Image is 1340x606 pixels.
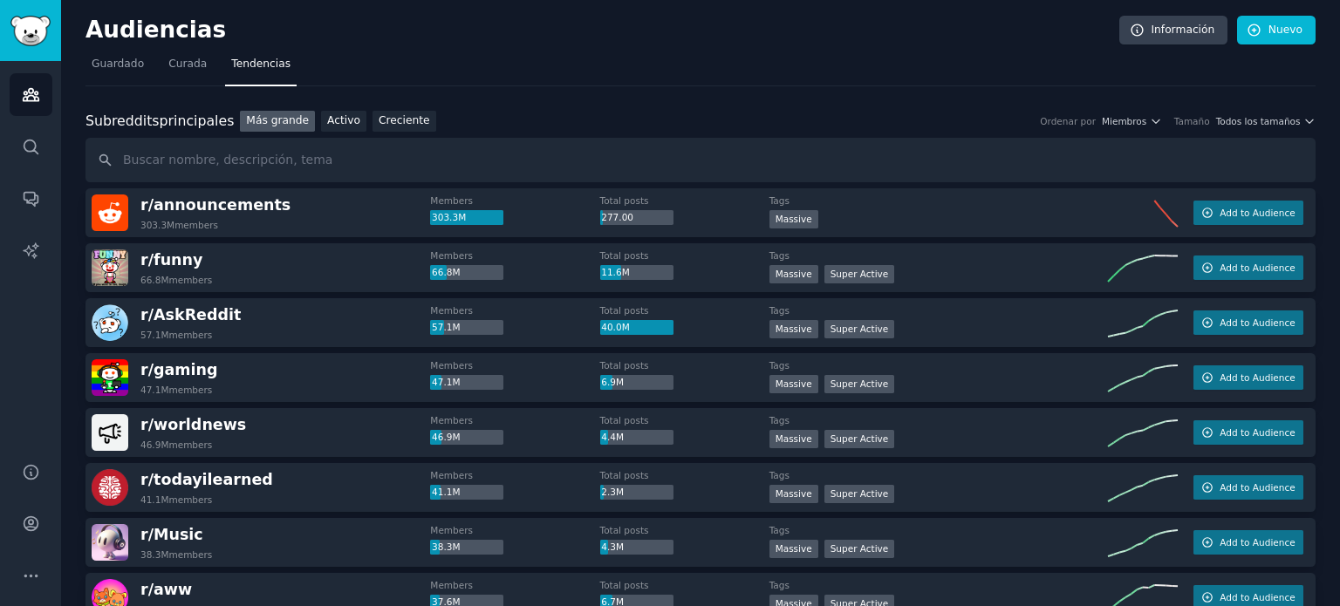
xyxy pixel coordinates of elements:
div: 277.00 [600,210,673,226]
span: r/ AskReddit [140,306,241,323]
dt: Total posts [600,414,769,426]
button: Add to Audience [1193,530,1303,555]
div: 303.3M [430,210,503,226]
div: 11.6M [600,265,673,281]
span: Add to Audience [1220,426,1295,439]
span: r/ gaming [140,361,218,378]
dt: Tags [769,469,1108,481]
img: worldnews [92,414,128,451]
div: 4.4M [600,430,673,446]
div: Massive [769,320,818,338]
button: Add to Audience [1193,255,1303,280]
div: 4.3M [600,540,673,555]
a: Activo [321,111,366,133]
span: r/ aww [140,581,192,598]
font: principales [160,112,235,129]
font: Información [1151,24,1214,36]
a: Nuevo [1237,16,1316,45]
a: Curada [162,51,213,86]
a: Guardado [85,51,150,86]
font: Subreddits [85,112,160,129]
dt: Members [430,304,599,317]
div: 46.9M [430,430,503,446]
span: r/ funny [140,251,202,269]
font: Todos los tamaños [1216,116,1301,126]
font: Más grande [246,114,309,126]
dt: Total posts [600,524,769,536]
div: 40.0M [600,320,673,336]
a: Información [1119,16,1227,45]
div: Massive [769,540,818,558]
div: 2.3M [600,485,673,500]
dt: Total posts [600,249,769,262]
font: Tendencias [231,58,291,70]
dt: Members [430,359,599,371]
div: 38.3M members [140,548,212,561]
img: funny [92,249,128,286]
div: 46.9M members [140,439,212,451]
span: Add to Audience [1220,591,1295,603]
dt: Total posts [600,359,769,371]
dt: Tags [769,194,1108,207]
font: Creciente [379,114,430,126]
dt: Members [430,524,599,536]
div: 47.1M [430,375,503,391]
dt: Tags [769,579,1108,591]
span: Add to Audience [1220,262,1295,274]
div: Super Active [824,430,895,448]
div: Massive [769,210,818,228]
img: gaming [92,359,128,396]
img: Logotipo de GummySearch [10,16,51,46]
font: Ordenar por [1040,116,1096,126]
div: Super Active [824,265,895,283]
div: 41.1M [430,485,503,500]
input: Buscar nombre, descripción, tema [85,138,1316,182]
font: Guardado [92,58,144,70]
img: announcements [92,194,128,231]
dt: Tags [769,359,1108,371]
dt: Members [430,579,599,591]
font: Miembros [1102,116,1146,126]
div: 66.8M [430,265,503,281]
div: 38.3M [430,540,503,555]
span: Add to Audience [1220,207,1295,219]
dt: Tags [769,524,1108,536]
span: Add to Audience [1220,536,1295,548]
div: 47.1M members [140,384,212,396]
div: Super Active [824,375,895,393]
font: Nuevo [1268,24,1302,36]
div: 41.1M members [140,494,212,506]
div: 6.9M [600,375,673,391]
div: 57.1M members [140,329,212,341]
dt: Members [430,249,599,262]
span: Add to Audience [1220,371,1295,384]
dt: Total posts [600,469,769,481]
div: Massive [769,485,818,503]
dt: Tags [769,249,1108,262]
button: Add to Audience [1193,420,1303,445]
div: Massive [769,430,818,448]
dt: Total posts [600,194,769,207]
div: Super Active [824,485,895,503]
div: Massive [769,375,818,393]
div: 57.1M [430,320,503,336]
dt: Tags [769,304,1108,317]
img: AskReddit [92,304,128,341]
button: Todos los tamaños [1216,115,1316,127]
div: 66.8M members [140,274,212,286]
div: Super Active [824,320,895,338]
div: Massive [769,265,818,283]
font: Activo [327,114,360,126]
button: Miembros [1102,115,1162,127]
a: Creciente [373,111,436,133]
span: r/ Music [140,526,203,543]
button: Add to Audience [1193,365,1303,390]
div: Super Active [824,540,895,558]
span: r/ announcements [140,196,291,214]
span: Add to Audience [1220,481,1295,494]
dt: Members [430,414,599,426]
img: Music [92,524,128,561]
font: Curada [168,58,207,70]
button: Add to Audience [1193,201,1303,225]
a: Tendencias [225,51,297,86]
